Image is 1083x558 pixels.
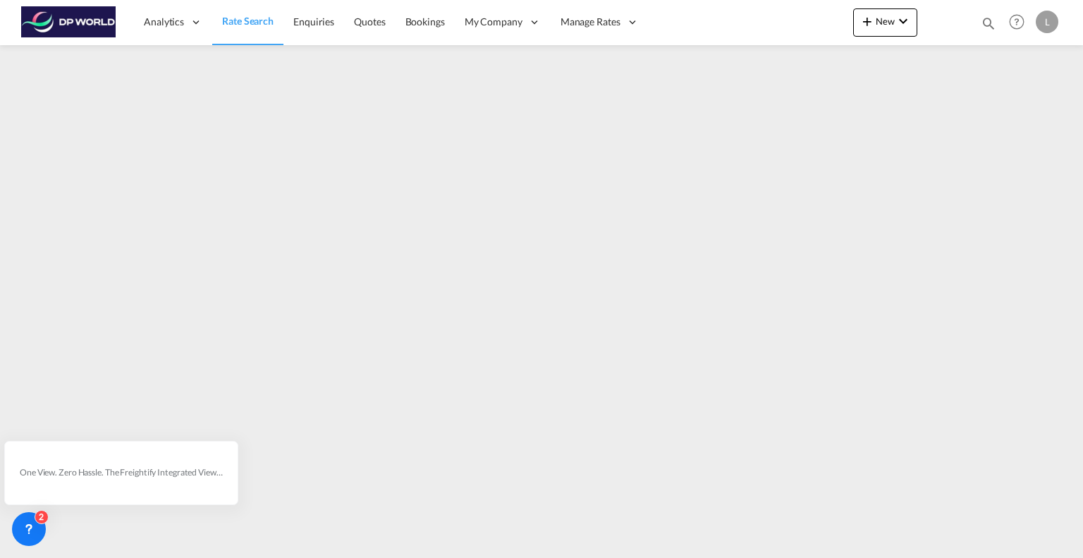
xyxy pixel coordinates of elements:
span: Help [1005,10,1029,34]
span: New [859,16,912,27]
div: icon-magnify [981,16,996,37]
md-icon: icon-chevron-down [895,13,912,30]
md-icon: icon-plus 400-fg [859,13,876,30]
md-icon: icon-magnify [981,16,996,31]
span: Quotes [354,16,385,28]
span: Manage Rates [561,15,620,29]
span: My Company [465,15,522,29]
img: c08ca190194411f088ed0f3ba295208c.png [21,6,116,38]
span: Analytics [144,15,184,29]
div: Help [1005,10,1036,35]
span: Rate Search [222,15,274,27]
div: L [1036,11,1058,33]
span: Bookings [405,16,445,28]
span: Enquiries [293,16,334,28]
button: icon-plus 400-fgNewicon-chevron-down [853,8,917,37]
